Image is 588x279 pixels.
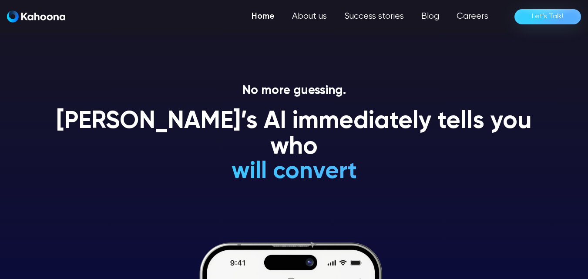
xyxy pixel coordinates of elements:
[243,8,283,25] a: Home
[336,8,413,25] a: Success stories
[532,10,564,24] div: Let’s Talk!
[283,8,336,25] a: About us
[46,84,542,98] p: No more guessing.
[514,9,581,24] a: Let’s Talk!
[46,109,542,161] h1: [PERSON_NAME]’s AI immediately tells you who
[7,10,65,23] img: Kahoona logo white
[166,159,422,185] h1: will convert
[413,8,448,25] a: Blog
[448,8,497,25] a: Careers
[7,10,65,23] a: home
